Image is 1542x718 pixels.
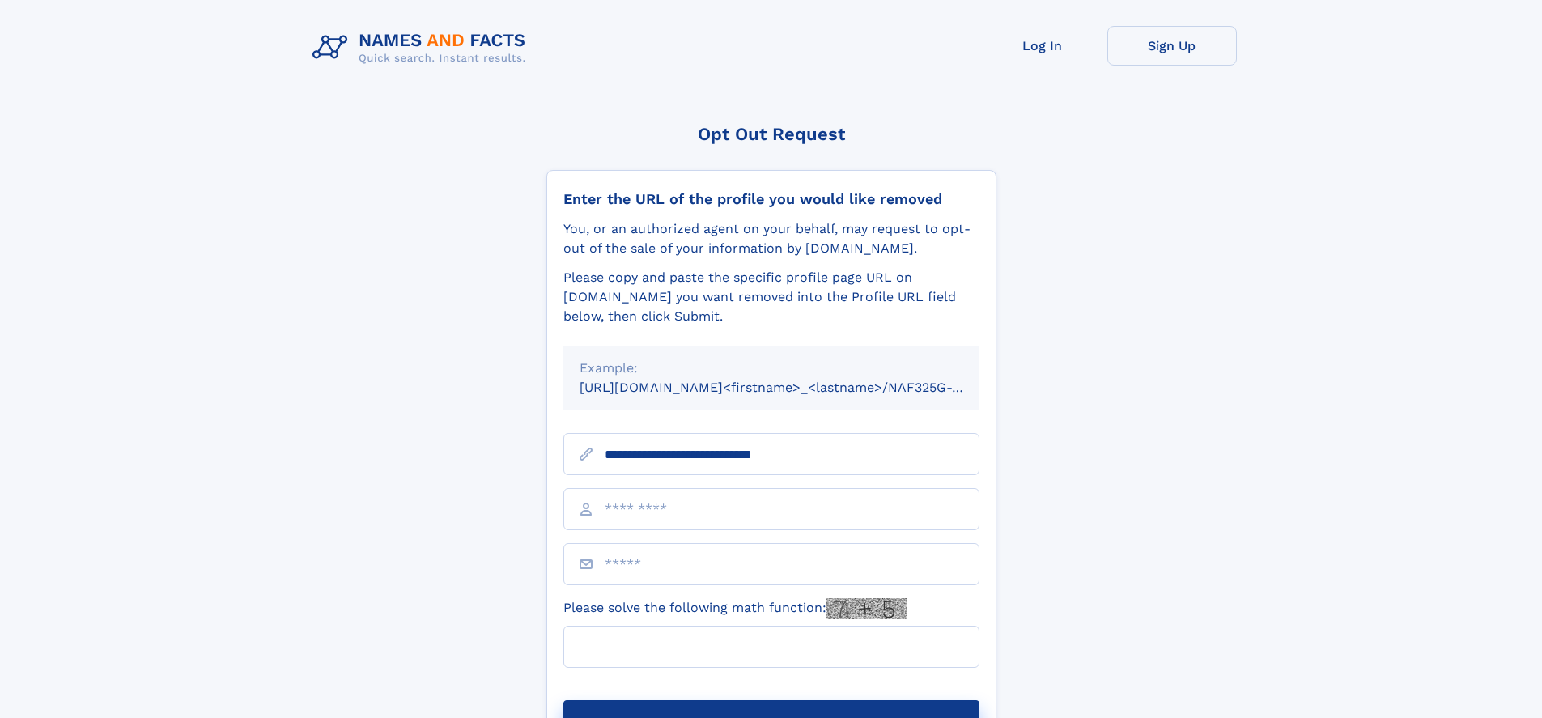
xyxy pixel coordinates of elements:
div: Opt Out Request [546,124,996,144]
img: Logo Names and Facts [306,26,539,70]
label: Please solve the following math function: [563,598,907,619]
div: Example: [580,359,963,378]
div: Please copy and paste the specific profile page URL on [DOMAIN_NAME] you want removed into the Pr... [563,268,979,326]
div: Enter the URL of the profile you would like removed [563,190,979,208]
small: [URL][DOMAIN_NAME]<firstname>_<lastname>/NAF325G-xxxxxxxx [580,380,1010,395]
a: Log In [978,26,1107,66]
a: Sign Up [1107,26,1237,66]
div: You, or an authorized agent on your behalf, may request to opt-out of the sale of your informatio... [563,219,979,258]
